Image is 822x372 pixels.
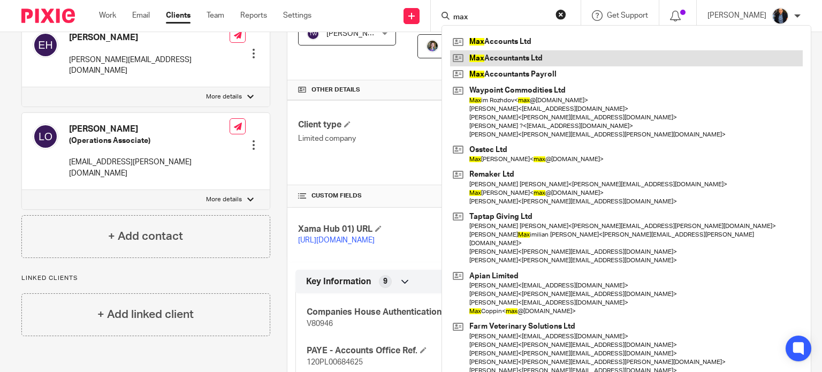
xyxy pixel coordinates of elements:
h4: Companies House Authentication Code [307,307,544,318]
img: svg%3E [33,124,58,149]
a: Reports [240,10,267,21]
h4: PAYE - Accounts Office Ref. [307,345,544,356]
p: Linked clients [21,274,270,283]
input: Search [452,13,549,22]
p: Limited company [298,133,544,144]
p: [PERSON_NAME][EMAIL_ADDRESS][DOMAIN_NAME] [69,55,230,77]
h4: [PERSON_NAME] [69,32,230,43]
a: Work [99,10,116,21]
h4: + Add linked client [97,306,194,323]
h4: [PERSON_NAME] [69,124,230,135]
a: Team [207,10,224,21]
h4: CUSTOM FIELDS [298,192,544,200]
a: Settings [283,10,311,21]
span: 9 [383,276,387,287]
span: 120PL00684625 [307,359,363,366]
img: Pixie [21,9,75,23]
p: [PERSON_NAME] [707,10,766,21]
a: Clients [166,10,191,21]
p: [EMAIL_ADDRESS][PERSON_NAME][DOMAIN_NAME] [69,157,230,179]
span: V80946 [307,320,333,328]
p: More details [206,93,242,101]
button: Clear [555,9,566,20]
a: Email [132,10,150,21]
p: More details [206,195,242,204]
h4: Client type [298,119,544,131]
img: svg%3E [307,27,319,40]
span: [PERSON_NAME] [326,30,385,37]
h4: Xama Hub 01) URL [298,224,544,235]
span: Other details [311,86,360,94]
span: Get Support [607,12,648,19]
span: Key Information [306,276,371,287]
img: svg%3E [33,32,58,58]
img: martin-hickman.jpg [772,7,789,25]
h5: (Operations Associate) [69,135,230,146]
a: [URL][DOMAIN_NAME] [298,237,375,244]
img: 1530183611242%20(1).jpg [426,40,439,52]
h4: + Add contact [108,228,183,245]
